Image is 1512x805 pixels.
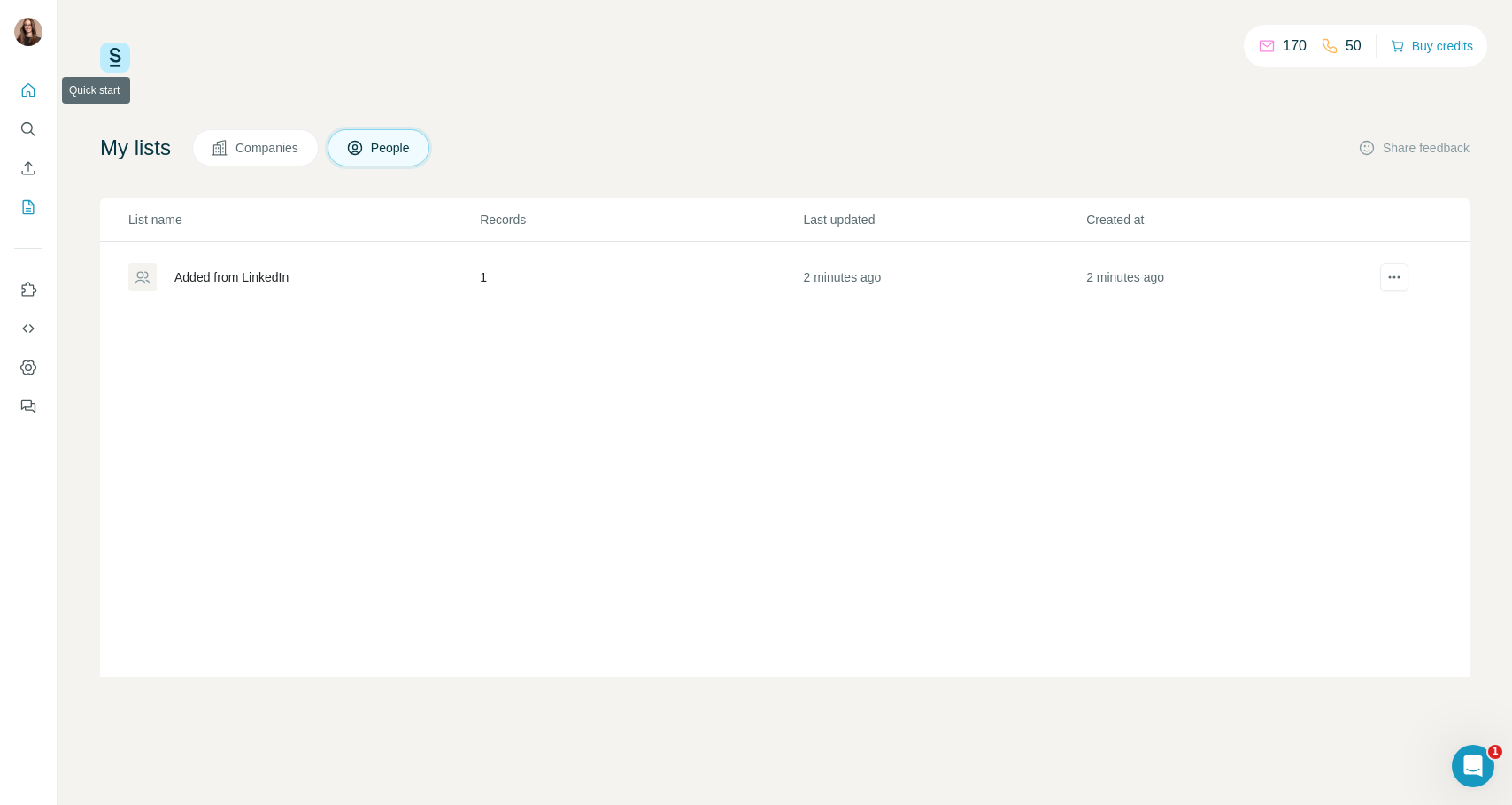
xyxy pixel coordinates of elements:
[235,139,300,157] span: Companies
[479,242,802,313] td: 1
[14,191,42,223] button: My lists
[803,211,1084,228] p: Last updated
[480,211,801,228] p: Records
[371,139,412,157] span: People
[1085,242,1369,313] td: 2 minutes ago
[1380,263,1408,291] button: actions
[1391,34,1473,58] button: Buy credits
[1488,745,1502,759] span: 1
[802,242,1085,313] td: 2 minutes ago
[100,134,171,162] h4: My lists
[128,211,478,228] p: List name
[1283,35,1307,57] p: 170
[14,113,42,145] button: Search
[14,352,42,383] button: Dashboard
[1358,139,1470,157] button: Share feedback
[14,74,42,106] button: Quick start
[174,268,289,286] div: Added from LinkedIn
[14,391,42,422] button: Feedback
[1452,745,1494,787] iframe: Intercom live chat
[14,18,42,46] img: Avatar
[1346,35,1362,57] p: 50
[14,274,42,306] button: Use Surfe on LinkedIn
[14,313,42,344] button: Use Surfe API
[100,43,130,73] img: Surfe Logo
[14,152,42,184] button: Enrich CSV
[1086,211,1368,228] p: Created at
